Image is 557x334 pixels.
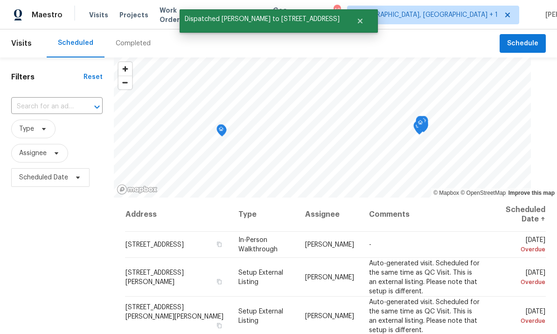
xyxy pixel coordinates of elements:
span: Auto-generated visit. Scheduled for the same time as QC Visit. This is an external listing. Pleas... [369,298,480,333]
div: Map marker [416,118,425,132]
div: Reset [84,72,103,82]
span: Geo Assignments [273,6,318,24]
div: Scheduled [58,38,93,48]
button: Zoom out [118,76,132,89]
canvas: Map [114,57,531,198]
div: Overdue [495,316,545,325]
span: [DATE] [495,237,545,254]
span: Assignee [19,149,47,158]
a: OpenStreetMap [460,190,506,196]
span: [PERSON_NAME] [305,242,354,248]
button: Schedule [500,34,546,53]
span: [STREET_ADDRESS][PERSON_NAME][PERSON_NAME] [125,304,223,320]
span: - [369,242,371,248]
span: [PERSON_NAME] [305,274,354,280]
span: Scheduled Date [19,173,68,182]
div: 42 [334,6,340,15]
span: Maestro [32,10,63,20]
a: Mapbox [433,190,459,196]
span: Type [19,124,34,134]
div: Map marker [416,117,425,131]
input: Search for an address... [11,99,77,114]
span: Auto-generated visit. Scheduled for the same time as QC Visit. This is an external listing. Pleas... [369,260,480,294]
div: Map marker [216,124,226,139]
span: [STREET_ADDRESS] [125,242,184,248]
span: Dispatched [PERSON_NAME] to [STREET_ADDRESS] [180,9,345,29]
span: [DATE] [495,308,545,325]
button: Copy Address [215,277,223,285]
a: Mapbox homepage [117,184,158,195]
span: Visits [89,10,108,20]
div: Completed [116,39,151,48]
span: Setup External Listing [238,269,283,285]
span: [STREET_ADDRESS][PERSON_NAME] [125,269,184,285]
span: Schedule [507,38,538,50]
th: Comments [362,198,488,232]
div: Map marker [416,116,425,130]
span: Visits [11,33,32,54]
div: Map marker [413,121,423,135]
span: [DATE] [495,269,545,286]
div: Overdue [495,277,545,286]
span: [PERSON_NAME] [305,313,354,319]
a: Improve this map [508,190,555,196]
button: Zoom in [118,62,132,76]
span: [GEOGRAPHIC_DATA], [GEOGRAPHIC_DATA] + 1 [355,10,498,20]
button: Copy Address [215,240,223,249]
th: Address [125,198,231,232]
button: Close [345,12,376,30]
span: Projects [119,10,148,20]
button: Copy Address [215,321,223,329]
span: Work Orders [160,6,183,24]
h1: Filters [11,72,84,82]
button: Open [91,100,104,114]
span: Setup External Listing [238,308,283,324]
th: Scheduled Date ↑ [487,198,546,232]
div: Map marker [419,116,428,130]
div: Overdue [495,245,545,254]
